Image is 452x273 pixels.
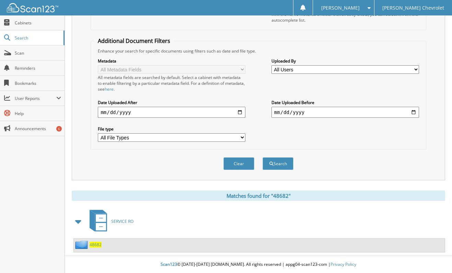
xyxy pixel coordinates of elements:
span: Reminders [15,65,61,71]
button: Search [263,157,293,170]
div: 6 [56,126,62,132]
img: scan123-logo-white.svg [7,3,58,12]
a: here [105,86,114,92]
span: [PERSON_NAME] [321,6,360,10]
legend: Additional Document Filters [94,37,174,45]
span: Help [15,111,61,116]
a: 48682 [90,242,102,248]
span: Bookmarks [15,80,61,86]
span: Cabinets [15,20,61,26]
div: Enhance your search for specific documents using filters such as date and file type. [94,48,422,54]
label: Uploaded By [271,58,419,64]
div: © [DATE]-[DATE] [DOMAIN_NAME]. All rights reserved | appg04-scan123-com | [65,256,452,273]
span: Scan [15,50,61,56]
div: All metadata fields are searched by default. Select a cabinet with metadata to enable filtering b... [98,75,245,92]
a: SERVICE RO [85,208,134,235]
input: start [98,107,245,118]
input: end [271,107,419,118]
label: Metadata [98,58,245,64]
span: SERVICE RO [111,218,134,224]
button: Clear [223,157,254,170]
img: folder2.png [75,240,90,249]
label: File type [98,126,245,132]
span: Search [15,35,60,41]
span: [PERSON_NAME] Chevrolet [382,6,444,10]
label: Date Uploaded After [98,100,245,105]
label: Date Uploaded Before [271,100,419,105]
a: Privacy Policy [331,261,356,267]
span: Scan123 [161,261,177,267]
span: Announcements [15,126,61,132]
iframe: Chat Widget [418,240,452,273]
div: Matches found for "48682" [72,191,445,201]
span: User Reports [15,95,56,101]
